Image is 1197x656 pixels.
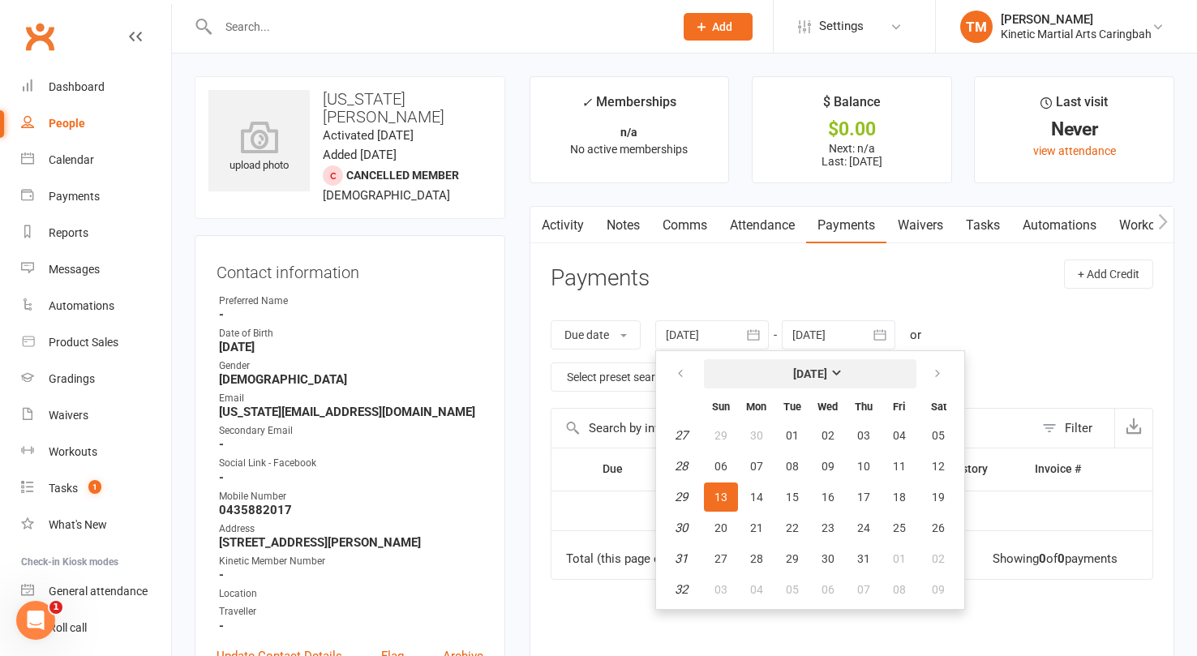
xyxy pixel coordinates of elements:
[882,482,916,512] button: 18
[740,575,774,604] button: 04
[675,428,688,443] em: 27
[932,583,945,596] span: 09
[740,482,774,512] button: 14
[1020,448,1115,490] th: Invoice #
[323,128,414,143] time: Activated [DATE]
[750,552,763,565] span: 28
[719,207,806,244] a: Attendance
[49,445,97,458] div: Workouts
[219,326,483,341] div: Date of Birth
[219,619,483,633] strong: -
[219,535,483,550] strong: [STREET_ADDRESS][PERSON_NAME]
[21,105,171,142] a: People
[806,207,886,244] a: Payments
[651,207,719,244] a: Comms
[993,552,1118,566] div: Showing of payments
[822,521,834,534] span: 23
[49,226,88,239] div: Reports
[822,460,834,473] span: 09
[21,470,171,507] a: Tasks 1
[793,367,827,380] strong: [DATE]
[49,482,78,495] div: Tasks
[931,401,946,413] small: Saturday
[882,452,916,481] button: 11
[847,421,881,450] button: 03
[704,452,738,481] button: 06
[750,521,763,534] span: 21
[219,307,483,322] strong: -
[219,568,483,582] strong: -
[219,391,483,406] div: Email
[1011,207,1108,244] a: Automations
[551,409,1034,448] input: Search by invoice number
[822,552,834,565] span: 30
[714,429,727,442] span: 29
[219,372,483,387] strong: [DEMOGRAPHIC_DATA]
[955,207,1011,244] a: Tasks
[767,121,937,138] div: $0.00
[893,429,906,442] span: 04
[775,575,809,604] button: 05
[219,586,483,602] div: Location
[49,299,114,312] div: Automations
[882,513,916,542] button: 25
[208,121,310,174] div: upload photo
[1064,259,1153,289] button: + Add Credit
[714,491,727,504] span: 13
[932,460,945,473] span: 12
[775,544,809,573] button: 29
[219,294,483,309] div: Preferred Name
[714,552,727,565] span: 27
[786,491,799,504] span: 15
[893,521,906,534] span: 25
[1001,12,1152,27] div: [PERSON_NAME]
[740,452,774,481] button: 07
[811,421,845,450] button: 02
[21,434,171,470] a: Workouts
[1033,144,1116,157] a: view attendance
[675,459,688,474] em: 28
[570,143,688,156] span: No active memberships
[775,513,809,542] button: 22
[857,583,870,596] span: 07
[21,507,171,543] a: What's New
[21,178,171,215] a: Payments
[855,401,873,413] small: Thursday
[893,401,905,413] small: Friday
[712,401,730,413] small: Sunday
[581,92,676,122] div: Memberships
[581,95,592,110] i: ✓
[675,490,688,504] em: 29
[740,513,774,542] button: 21
[49,409,88,422] div: Waivers
[219,554,483,569] div: Kinetic Member Number
[219,405,483,419] strong: [US_STATE][EMAIL_ADDRESS][DOMAIN_NAME]
[918,575,959,604] button: 09
[219,423,483,439] div: Secondary Email
[49,336,118,349] div: Product Sales
[49,585,148,598] div: General attendance
[893,583,906,596] span: 08
[712,20,732,33] span: Add
[847,452,881,481] button: 10
[21,69,171,105] a: Dashboard
[323,188,450,203] span: [DEMOGRAPHIC_DATA]
[49,518,107,531] div: What's New
[857,491,870,504] span: 17
[750,460,763,473] span: 07
[740,544,774,573] button: 28
[21,142,171,178] a: Calendar
[823,92,881,121] div: $ Balance
[822,429,834,442] span: 02
[21,573,171,610] a: General attendance kiosk mode
[49,153,94,166] div: Calendar
[767,142,937,168] p: Next: n/a Last: [DATE]
[811,575,845,604] button: 06
[21,288,171,324] a: Automations
[219,470,483,485] strong: -
[847,482,881,512] button: 17
[918,482,959,512] button: 19
[918,452,959,481] button: 12
[847,544,881,573] button: 31
[16,601,55,640] iframe: Intercom live chat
